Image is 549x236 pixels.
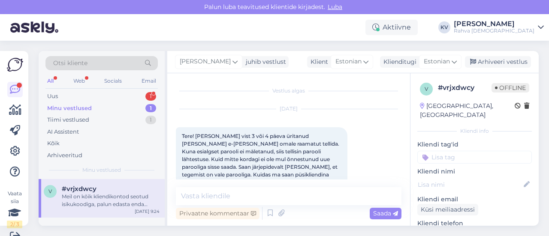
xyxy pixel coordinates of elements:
p: Kliendi nimi [417,167,532,176]
span: Minu vestlused [82,166,121,174]
div: KV [438,21,450,33]
div: [GEOGRAPHIC_DATA], [GEOGRAPHIC_DATA] [420,102,515,119]
div: [DATE] [176,105,401,113]
div: Aktiivne [365,20,418,35]
div: 1 [145,92,156,101]
div: Küsi meiliaadressi [417,204,478,215]
div: Klienditugi [380,57,416,66]
a: [PERSON_NAME]Rahva [DEMOGRAPHIC_DATA] [454,21,544,34]
span: Otsi kliente [53,59,87,68]
div: Rahva [DEMOGRAPHIC_DATA] [454,27,534,34]
div: [PERSON_NAME] [454,21,534,27]
div: [DATE] 9:24 [135,208,160,215]
div: AI Assistent [47,128,79,136]
div: Email [140,75,158,87]
span: v [425,86,428,92]
span: Saada [373,209,398,217]
p: Kliendi telefon [417,219,532,228]
p: Kliendi email [417,195,532,204]
span: v [48,188,52,194]
input: Lisa tag [417,151,532,164]
div: Meil on kõik kliendikontod seotud isikukoodiga, palun edasta enda isikukood, et saaksin konto üle... [62,193,160,208]
span: Estonian [335,57,362,66]
div: Arhiveeri vestlus [465,56,531,68]
div: 1 [145,104,156,113]
div: juhib vestlust [242,57,286,66]
div: 1 [145,116,156,124]
div: Klient [307,57,328,66]
span: [PERSON_NAME] [180,57,231,66]
span: Luba [325,3,345,11]
div: Web [72,75,87,87]
div: Minu vestlused [47,104,92,113]
div: Vestlus algas [176,87,401,95]
div: Privaatne kommentaar [176,208,259,219]
div: Tiimi vestlused [47,116,89,124]
span: #vrjxdwcy [62,185,97,193]
div: All [45,75,55,87]
div: Vaata siia [7,190,22,228]
p: Kliendi tag'id [417,140,532,149]
div: Kõik [47,139,60,148]
img: Askly Logo [7,58,23,72]
div: Uus [47,92,58,101]
input: Lisa nimi [418,180,522,189]
span: Tere! [PERSON_NAME] vist 3 või 4 päeva üritanud [PERSON_NAME] e-[PERSON_NAME] omale raamatut tell... [182,133,341,185]
span: Offline [492,83,529,93]
div: Socials [103,75,124,87]
div: Kliendi info [417,127,532,135]
div: Arhiveeritud [47,151,82,160]
div: # vrjxdwcy [438,83,492,93]
div: 2 / 3 [7,221,22,228]
span: Estonian [424,57,450,66]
